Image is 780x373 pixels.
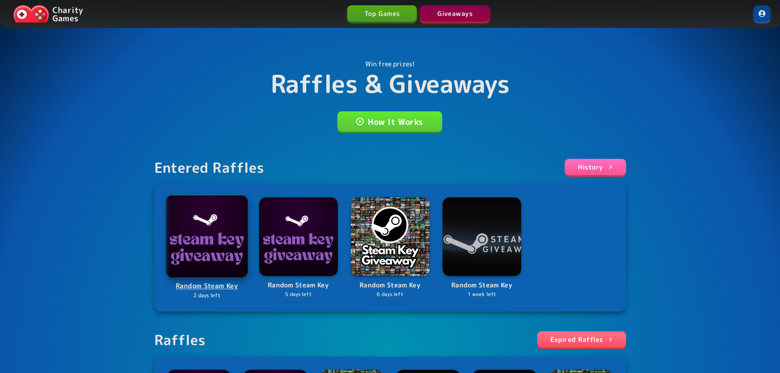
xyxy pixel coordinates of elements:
a: Giveaways [420,5,490,22]
p: 6 days left [351,291,430,298]
div: Raffles [154,331,206,348]
a: History [565,159,626,175]
p: Random Steam Key [259,280,338,291]
p: Random Steam Key [351,280,430,291]
div: Entered Raffles [154,159,265,176]
h1: Raffles & Giveaways [271,69,510,98]
p: Win free prizes! [365,59,415,69]
p: Charity Games [52,6,83,22]
img: Charity.Games [13,5,49,23]
p: Random Steam Key [166,281,247,292]
a: LogoRandom Steam Key5 days left [259,197,338,298]
a: Top Games [347,5,417,22]
p: 2 days left [166,292,247,300]
p: 5 days left [259,291,338,298]
img: Logo [443,197,521,276]
a: LogoRandom Steam Key1 week left [443,197,521,298]
a: LogoRandom Steam Key2 days left [166,196,247,300]
a: Charity Games [10,3,86,25]
p: Random Steam Key [443,280,521,291]
a: LogoRandom Steam Key6 days left [351,197,430,298]
a: How It Works [337,111,442,132]
a: Expired Raffles [537,331,626,348]
img: Logo [351,197,430,276]
img: Logo [165,195,248,278]
img: Logo [259,197,338,276]
p: 1 week left [443,291,521,298]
